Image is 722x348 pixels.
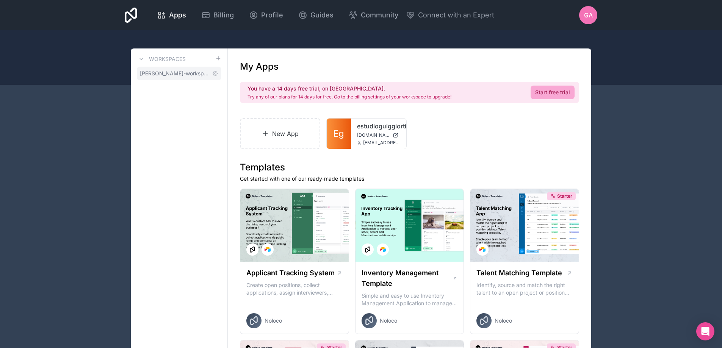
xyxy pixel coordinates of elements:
[333,128,344,140] span: Eg
[246,268,335,278] h1: Applicant Tracking System
[362,292,458,307] p: Simple and easy to use Inventory Management Application to manage your stock, orders and Manufact...
[357,132,400,138] a: [DOMAIN_NAME]
[243,7,289,23] a: Profile
[137,67,221,80] a: [PERSON_NAME]-workspace
[380,317,397,325] span: Noloco
[357,132,390,138] span: [DOMAIN_NAME]
[247,85,451,92] h2: You have a 14 days free trial, on [GEOGRAPHIC_DATA].
[137,55,186,64] a: Workspaces
[261,10,283,20] span: Profile
[696,322,714,340] div: Open Intercom Messenger
[265,247,271,253] img: Airtable Logo
[479,247,486,253] img: Airtable Logo
[149,55,186,63] h3: Workspaces
[584,11,593,20] span: GA
[247,94,451,100] p: Try any of our plans for 14 days for free. Go to the billing settings of your workspace to upgrade!
[213,10,234,20] span: Billing
[476,281,573,297] p: Identify, source and match the right talent to an open project or position with our Talent Matchi...
[240,61,279,73] h1: My Apps
[363,140,400,146] span: [EMAIL_ADDRESS][DOMAIN_NAME]
[361,10,398,20] span: Community
[380,247,386,253] img: Airtable Logo
[265,317,282,325] span: Noloco
[327,119,351,149] a: Eg
[240,175,579,183] p: Get started with one of our ready-made templates
[343,7,404,23] a: Community
[151,7,192,23] a: Apps
[362,268,453,289] h1: Inventory Management Template
[418,10,494,20] span: Connect with an Expert
[495,317,512,325] span: Noloco
[169,10,186,20] span: Apps
[406,10,494,20] button: Connect with an Expert
[557,193,572,199] span: Starter
[292,7,340,23] a: Guides
[531,86,575,99] a: Start free trial
[476,268,562,278] h1: Talent Matching Template
[357,122,400,131] a: estudioguiggiortiz
[310,10,334,20] span: Guides
[195,7,240,23] a: Billing
[246,281,343,297] p: Create open positions, collect applications, assign interviewers, centralise candidate feedback a...
[140,70,209,77] span: [PERSON_NAME]-workspace
[240,161,579,173] h1: Templates
[240,118,320,149] a: New App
